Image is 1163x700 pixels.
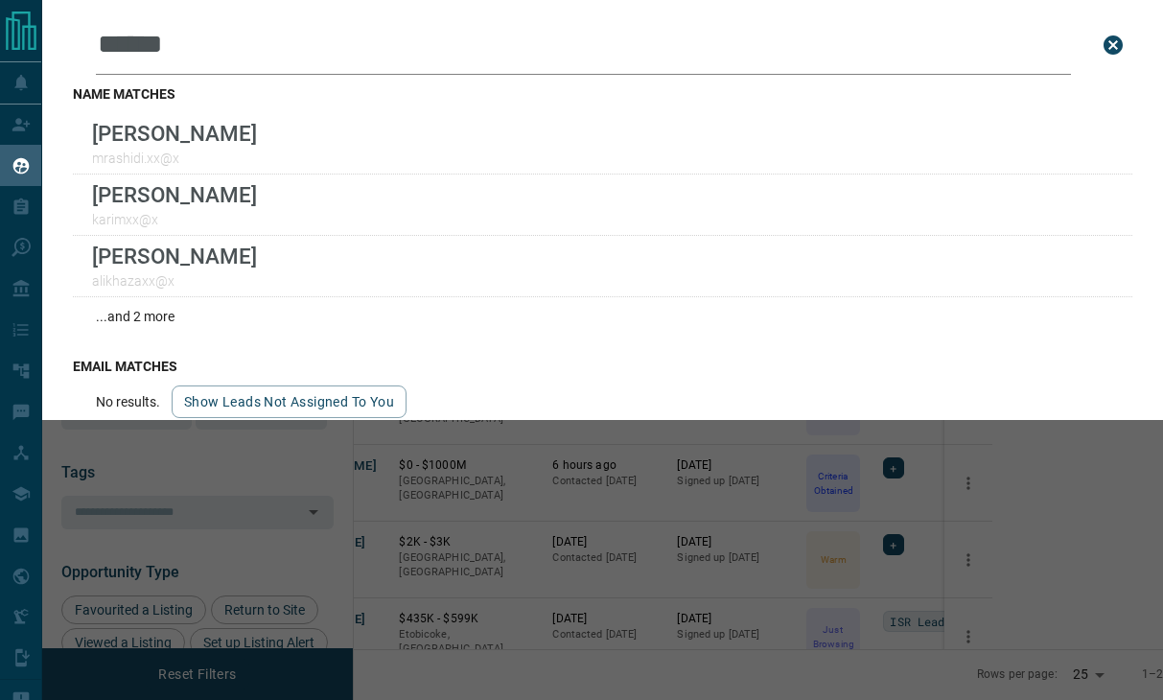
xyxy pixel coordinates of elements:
div: ...and 2 more [73,297,1132,336]
p: mrashidi.xx@x [92,151,257,166]
p: [PERSON_NAME] [92,121,257,146]
p: [PERSON_NAME] [92,244,257,268]
button: show leads not assigned to you [172,385,407,418]
h3: name matches [73,86,1132,102]
p: alikhazaxx@x [92,273,257,289]
h3: email matches [73,359,1132,374]
p: [PERSON_NAME] [92,182,257,207]
p: karimxx@x [92,212,257,227]
p: No results. [96,394,160,409]
button: close search bar [1094,26,1132,64]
